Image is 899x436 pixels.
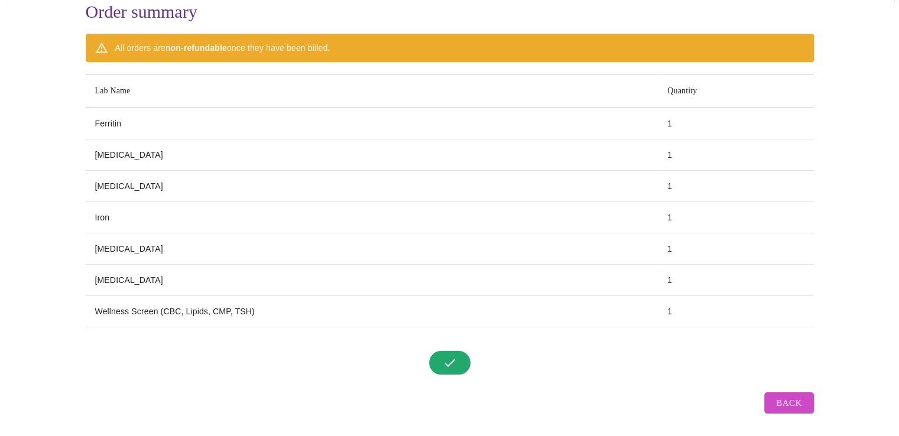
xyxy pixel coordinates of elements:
[658,265,813,296] td: 1
[165,43,227,53] strong: non-refundable
[115,37,330,58] div: All orders are once they have been billed.
[658,171,813,202] td: 1
[86,171,658,202] td: [MEDICAL_DATA]
[764,392,813,414] button: Back
[86,202,658,233] td: Iron
[86,139,658,171] td: [MEDICAL_DATA]
[658,108,813,139] td: 1
[86,74,658,108] th: Lab Name
[658,233,813,265] td: 1
[658,74,813,108] th: Quantity
[86,265,658,296] td: [MEDICAL_DATA]
[776,395,801,411] span: Back
[86,108,658,139] td: Ferritin
[86,233,658,265] td: [MEDICAL_DATA]
[86,296,658,327] td: Wellness Screen (CBC, Lipids, CMP, TSH)
[86,2,814,22] h3: Order summary
[658,202,813,233] td: 1
[658,139,813,171] td: 1
[658,296,813,327] td: 1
